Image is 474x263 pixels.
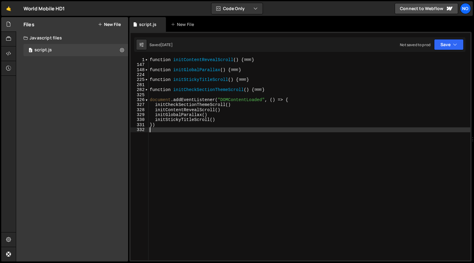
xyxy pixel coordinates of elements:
div: [DATE] [160,42,173,47]
div: 327 [131,102,149,107]
div: 331 [131,122,149,127]
button: Save [434,39,464,50]
div: script.js [139,21,156,27]
div: 328 [131,108,149,112]
div: 329 [131,112,149,117]
div: 224 [131,72,149,77]
div: script.js [34,47,52,53]
span: ... [254,88,262,91]
span: ... [239,78,246,81]
span: ... [231,68,239,71]
div: 282 [131,87,149,92]
div: 16944/46407.js [23,44,128,56]
a: 🤙 [1,1,16,16]
div: 147 [131,62,149,67]
div: 332 [131,127,149,132]
div: 281 [131,82,149,87]
span: ... [244,58,252,61]
div: 225 [131,77,149,82]
button: Code Only [211,3,263,14]
div: 326 [131,97,149,102]
div: Not saved to prod [400,42,430,47]
a: No [460,3,471,14]
h2: Files [23,21,34,28]
a: Connect to Webflow [395,3,458,14]
div: 148 [131,68,149,72]
span: 0 [29,48,32,53]
div: World Mobile HD1 [23,5,65,12]
div: Saved [149,42,173,47]
div: 330 [131,117,149,122]
div: 1 [131,57,149,62]
button: New File [98,22,121,27]
div: 325 [131,93,149,97]
div: Javascript files [16,32,128,44]
div: New File [171,21,196,27]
